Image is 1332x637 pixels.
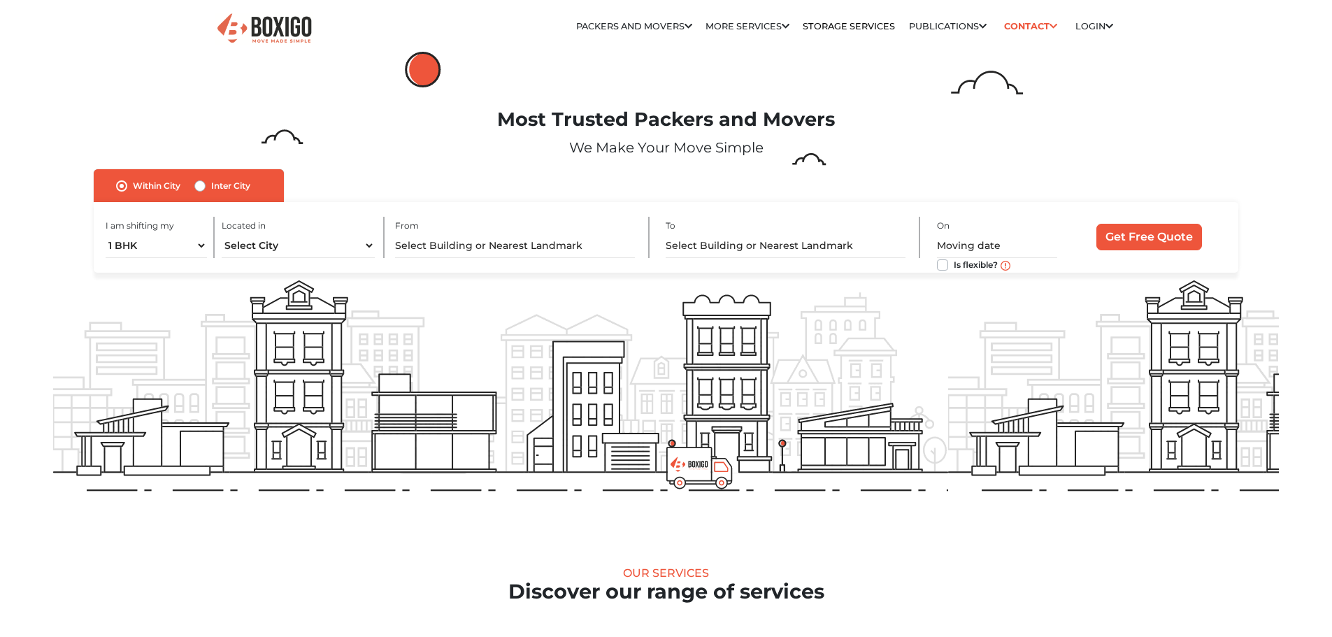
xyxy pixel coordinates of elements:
[576,21,692,31] a: Packers and Movers
[133,178,180,194] label: Within City
[395,234,635,258] input: Select Building or Nearest Landmark
[215,12,313,46] img: Boxigo
[53,108,1279,131] h1: Most Trusted Packers and Movers
[211,178,250,194] label: Inter City
[937,220,950,232] label: On
[909,21,987,31] a: Publications
[666,447,733,489] img: boxigo_prackers_and_movers_truck
[1096,224,1202,250] input: Get Free Quote
[706,21,789,31] a: More services
[954,257,998,271] label: Is flexible?
[1075,21,1113,31] a: Login
[1001,261,1010,271] img: move_date_info
[53,137,1279,158] p: We Make Your Move Simple
[937,234,1057,258] input: Moving date
[803,21,895,31] a: Storage Services
[666,220,675,232] label: To
[395,220,419,232] label: From
[53,566,1279,580] div: Our Services
[53,580,1279,604] h2: Discover our range of services
[666,234,905,258] input: Select Building or Nearest Landmark
[106,220,174,232] label: I am shifting my
[1000,15,1062,37] a: Contact
[222,220,266,232] label: Located in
